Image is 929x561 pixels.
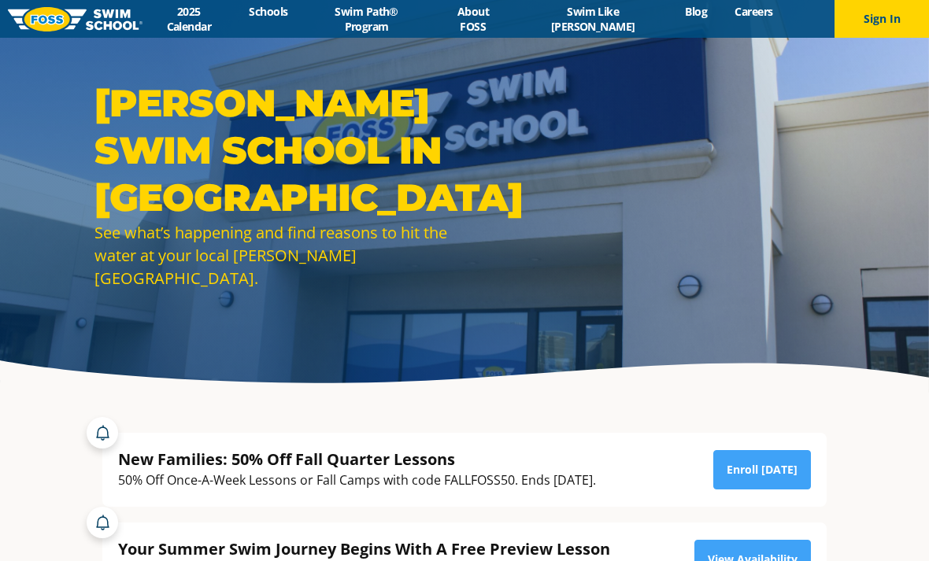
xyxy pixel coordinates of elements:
a: Swim Like [PERSON_NAME] [514,4,671,34]
a: Enroll [DATE] [713,450,811,489]
img: FOSS Swim School Logo [8,7,142,31]
a: 2025 Calendar [142,4,235,34]
a: Careers [721,4,787,19]
a: Blog [672,4,721,19]
div: 50% Off Once-A-Week Lessons or Fall Camps with code FALLFOSS50. Ends [DATE]. [118,470,596,491]
div: See what’s happening and find reasons to hit the water at your local [PERSON_NAME][GEOGRAPHIC_DATA]. [94,221,457,290]
a: Schools [235,4,302,19]
div: New Families: 50% Off Fall Quarter Lessons [118,448,596,470]
a: About FOSS [431,4,514,34]
h1: [PERSON_NAME] Swim School in [GEOGRAPHIC_DATA] [94,79,457,221]
a: Swim Path® Program [302,4,431,34]
div: Your Summer Swim Journey Begins With A Free Preview Lesson [118,538,646,559]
